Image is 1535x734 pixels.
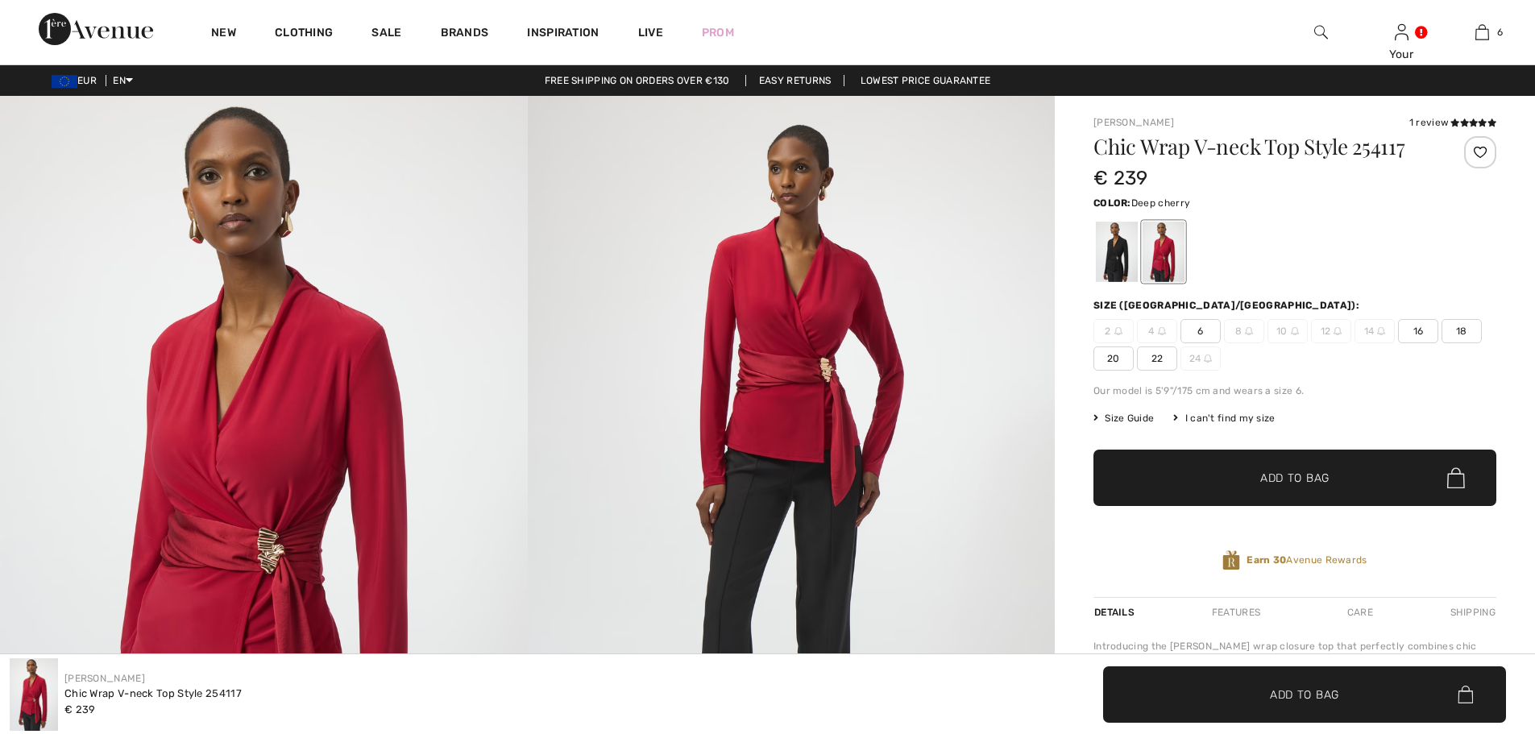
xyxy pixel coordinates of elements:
[1398,319,1438,343] span: 16
[64,673,145,684] a: [PERSON_NAME]
[1093,167,1148,189] span: € 239
[1442,23,1521,42] a: 6
[39,13,153,45] img: 1ère Avenue
[1267,319,1308,343] span: 10
[1224,319,1264,343] span: 8
[10,658,58,731] img: Chic Wrap V-Neck Top Style 254117
[1137,346,1177,371] span: 22
[1093,450,1496,506] button: Add to Bag
[1447,467,1465,488] img: Bag.svg
[1093,298,1363,313] div: Size ([GEOGRAPHIC_DATA]/[GEOGRAPHIC_DATA]):
[1137,319,1177,343] span: 4
[1222,549,1240,571] img: Avenue Rewards
[52,75,103,86] span: EUR
[211,26,236,43] a: New
[638,24,663,41] a: Live
[64,703,96,715] span: € 239
[1245,327,1253,335] img: ring-m.svg
[1093,598,1139,627] div: Details
[1355,319,1395,343] span: 14
[1311,319,1351,343] span: 12
[1409,115,1496,130] div: 1 review
[1158,327,1166,335] img: ring-m.svg
[532,75,743,86] a: Free shipping on orders over €130
[1093,411,1154,425] span: Size Guide
[64,686,242,702] div: Chic Wrap V-neck Top Style 254117
[1497,25,1503,39] span: 6
[1334,598,1387,627] div: Care
[1093,197,1131,209] span: Color:
[1377,327,1385,335] img: ring-m.svg
[1395,23,1408,42] img: My Info
[1131,197,1190,209] span: Deep cherry
[1173,411,1275,425] div: I can't find my size
[1247,554,1286,566] strong: Earn 30
[275,26,333,43] a: Clothing
[1143,222,1184,282] div: Deep cherry
[1204,355,1212,363] img: ring-m.svg
[1093,639,1496,726] div: Introducing the [PERSON_NAME] wrap closure top that perfectly combines chic and glamorous style. ...
[848,75,1004,86] a: Lowest Price Guarantee
[1458,686,1473,703] img: Bag.svg
[1114,327,1122,335] img: ring-m.svg
[702,24,734,41] a: Prom
[1334,327,1342,335] img: ring-m.svg
[1103,666,1506,723] button: Add to Bag
[1180,319,1221,343] span: 6
[1362,46,1441,63] div: Your
[1093,319,1134,343] span: 2
[1093,384,1496,398] div: Our model is 5'9"/175 cm and wears a size 6.
[1270,686,1339,703] span: Add to Bag
[1198,598,1274,627] div: Features
[1096,222,1138,282] div: Black
[1180,346,1221,371] span: 24
[1093,346,1134,371] span: 20
[1446,598,1496,627] div: Shipping
[745,75,845,86] a: Easy Returns
[1395,24,1408,39] a: Sign In
[527,26,599,43] span: Inspiration
[1247,553,1367,567] span: Avenue Rewards
[1093,117,1174,128] a: [PERSON_NAME]
[1475,23,1489,42] img: My Bag
[371,26,401,43] a: Sale
[1314,23,1328,42] img: search the website
[52,75,77,88] img: Euro
[1093,136,1429,157] h1: Chic Wrap V-neck Top Style 254117
[1260,470,1330,487] span: Add to Bag
[1442,319,1482,343] span: 18
[113,75,133,86] span: EN
[1291,327,1299,335] img: ring-m.svg
[441,26,489,43] a: Brands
